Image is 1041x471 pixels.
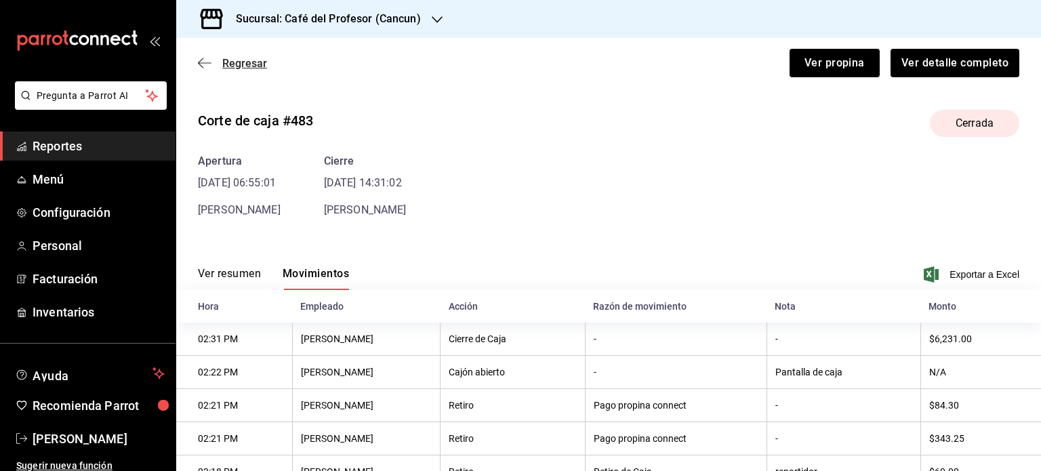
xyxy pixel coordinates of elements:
[585,323,767,356] th: -
[891,49,1019,77] button: Ver detalle completo
[33,170,165,188] span: Menú
[222,57,267,70] span: Regresar
[33,303,165,321] span: Inventarios
[176,389,292,422] th: 02:21 PM
[33,365,147,382] span: Ayuda
[441,290,585,323] th: Acción
[33,270,165,288] span: Facturación
[585,356,767,389] th: -
[15,81,167,110] button: Pregunta a Parrot AI
[920,356,1041,389] th: N/A
[292,323,440,356] th: [PERSON_NAME]
[292,356,440,389] th: [PERSON_NAME]
[198,110,313,131] div: Corte de caja #483
[283,267,349,290] button: Movimientos
[324,153,407,169] div: Cierre
[947,115,1002,131] span: Cerrada
[926,266,1019,283] button: Exportar a Excel
[198,175,281,191] time: [DATE] 06:55:01
[176,422,292,455] th: 02:21 PM
[37,89,146,103] span: Pregunta a Parrot AI
[767,323,920,356] th: -
[176,323,292,356] th: 02:31 PM
[198,203,281,216] span: [PERSON_NAME]
[198,153,281,169] div: Apertura
[920,323,1041,356] th: $6,231.00
[292,290,440,323] th: Empleado
[292,422,440,455] th: [PERSON_NAME]
[149,35,160,46] button: open_drawer_menu
[767,389,920,422] th: -
[920,389,1041,422] th: $84.30
[585,422,767,455] th: Pago propina connect
[790,49,880,77] button: Ver propina
[225,11,421,27] h3: Sucursal: Café del Profesor (Cancun)
[176,290,292,323] th: Hora
[585,290,767,323] th: Razón de movimiento
[441,323,585,356] th: Cierre de Caja
[198,267,349,290] div: navigation tabs
[9,98,167,112] a: Pregunta a Parrot AI
[441,389,585,422] th: Retiro
[324,175,407,191] time: [DATE] 14:31:02
[198,267,261,290] button: Ver resumen
[441,356,585,389] th: Cajón abierto
[920,290,1041,323] th: Monto
[767,422,920,455] th: -
[920,422,1041,455] th: $343.25
[324,203,407,216] span: [PERSON_NAME]
[292,389,440,422] th: [PERSON_NAME]
[33,237,165,255] span: Personal
[585,389,767,422] th: Pago propina connect
[198,57,267,70] button: Regresar
[767,356,920,389] th: Pantalla de caja
[33,137,165,155] span: Reportes
[767,290,920,323] th: Nota
[176,356,292,389] th: 02:22 PM
[33,203,165,222] span: Configuración
[33,430,165,448] span: [PERSON_NAME]
[33,396,165,415] span: Recomienda Parrot
[441,422,585,455] th: Retiro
